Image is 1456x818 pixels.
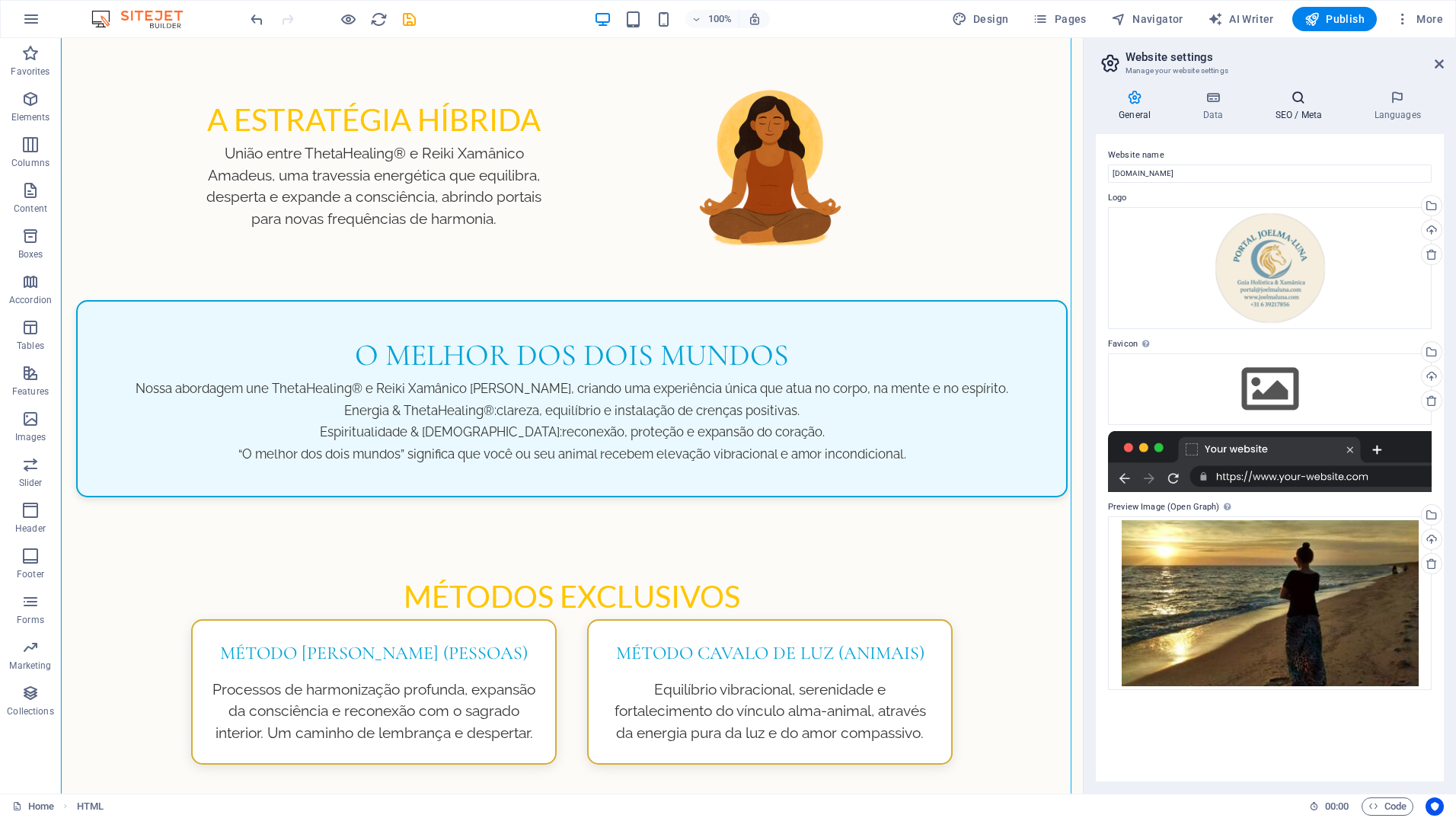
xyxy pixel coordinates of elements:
[1108,498,1432,516] label: Preview Image (Open Graph)
[946,7,1015,31] button: Design
[1108,146,1432,165] label: Website name
[17,568,44,580] p: Footer
[1108,516,1432,690] div: AfbeeldingvanWhatsAppop2025-09-27om14.04.24_c25bf876-wr_EMgGH4ldaS0SzeIYjfw.jpg
[1108,189,1432,207] label: Logo
[18,248,43,260] p: Boxes
[11,111,50,123] p: Elements
[1027,7,1092,31] button: Pages
[12,797,54,816] a: Click to cancel selection. Double-click to open Pages
[9,294,52,306] p: Accordion
[1351,90,1444,122] h4: Languages
[15,431,46,443] p: Images
[1108,335,1432,353] label: Favicon
[1426,797,1444,816] button: Usercentrics
[17,340,44,352] p: Tables
[11,66,49,78] p: Favorites
[1202,7,1280,31] button: AI Writer
[17,614,44,626] p: Forms
[1033,11,1086,27] span: Pages
[14,203,47,215] p: Content
[1368,797,1407,816] span: Code
[1111,11,1183,27] span: Navigator
[1126,64,1413,78] h3: Manage your website settings
[77,797,104,816] span: Click to select. Double-click to edit
[1096,90,1180,122] h4: General
[1304,11,1365,27] span: Publish
[748,12,762,26] i: On resize automatically adjust zoom level to fit chosen device.
[1292,7,1377,31] button: Publish
[708,10,733,28] h6: 100%
[9,660,51,672] p: Marketing
[685,10,739,28] button: 100%
[11,157,49,169] p: Columns
[400,10,418,28] button: save
[369,10,388,28] button: reload
[1389,7,1449,31] button: More
[1362,797,1413,816] button: Code
[1309,797,1349,816] h6: Session time
[77,797,104,816] nav: breadcrumb
[1336,800,1338,812] span: :
[247,10,266,28] button: undo
[1108,353,1432,425] div: Select files from the file manager, stock photos, or upload file(s)
[19,477,43,489] p: Slider
[1105,7,1189,31] button: Navigator
[1108,207,1432,329] div: preview2--6TZzPYJMpmw5FU5PRlpHw.png
[1108,165,1432,183] input: Name...
[7,705,53,717] p: Collections
[12,385,49,398] p: Features
[1126,50,1444,64] h2: Website settings
[1325,797,1349,816] span: 00 00
[88,10,202,28] img: Editor Logo
[1208,11,1274,27] span: AI Writer
[1180,90,1252,122] h4: Data
[1395,11,1443,27] span: More
[1252,90,1351,122] h4: SEO / Meta
[248,11,266,28] i: Undo: Change keywords (Ctrl+Z)
[401,11,418,28] i: Save (Ctrl+S)
[952,11,1009,27] span: Design
[15,522,46,535] p: Header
